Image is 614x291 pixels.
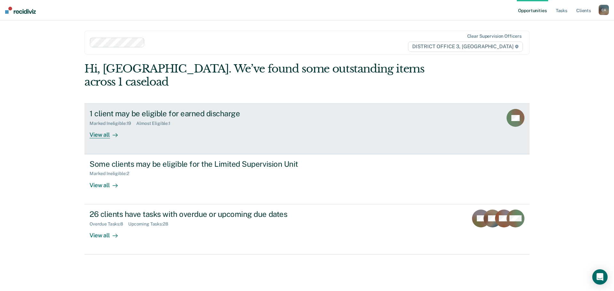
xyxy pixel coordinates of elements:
div: Open Intercom Messenger [592,269,608,285]
div: Some clients may be eligible for the Limited Supervision Unit [90,159,314,169]
div: View all [90,176,125,189]
div: Hi, [GEOGRAPHIC_DATA]. We’ve found some outstanding items across 1 caseload [84,62,441,88]
div: Marked Ineligible : 19 [90,121,136,126]
div: Overdue Tasks : 8 [90,221,128,227]
button: CA [599,5,609,15]
a: Some clients may be eligible for the Limited Supervision UnitMarked Ineligible:2View all [84,154,530,204]
div: View all [90,126,125,139]
div: Clear supervision officers [467,34,522,39]
div: 26 clients have tasks with overdue or upcoming due dates [90,210,314,219]
img: Recidiviz [5,7,36,14]
span: DISTRICT OFFICE 3, [GEOGRAPHIC_DATA] [408,42,523,52]
a: 26 clients have tasks with overdue or upcoming due datesOverdue Tasks:8Upcoming Tasks:28View all [84,204,530,255]
a: 1 client may be eligible for earned dischargeMarked Ineligible:19Almost Eligible:1View all [84,103,530,154]
div: 1 client may be eligible for earned discharge [90,109,314,118]
div: Marked Ineligible : 2 [90,171,134,176]
div: C A [599,5,609,15]
div: View all [90,226,125,239]
div: Upcoming Tasks : 28 [128,221,173,227]
div: Almost Eligible : 1 [136,121,176,126]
